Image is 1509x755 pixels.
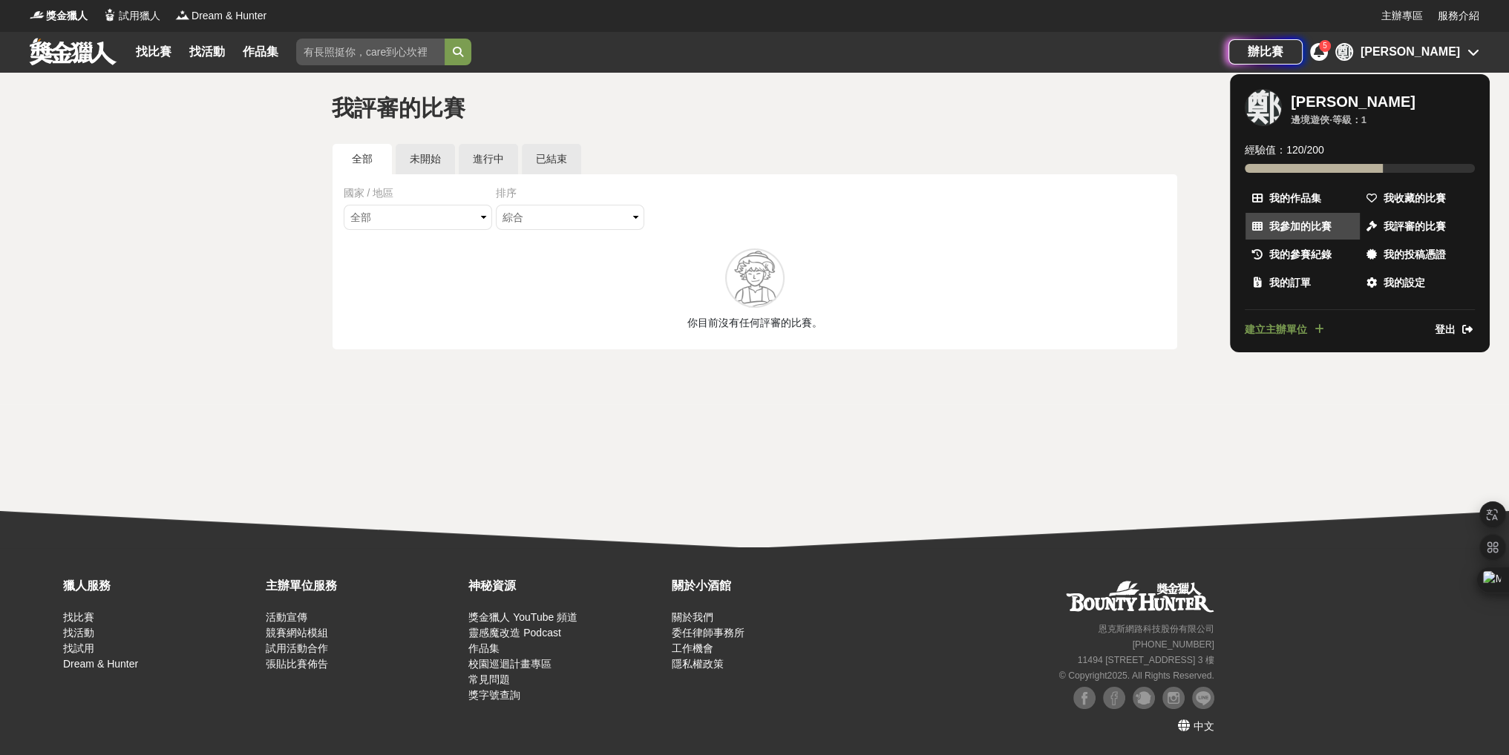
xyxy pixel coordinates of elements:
[1329,113,1332,128] span: ·
[1269,191,1321,206] span: 我的作品集
[1245,142,1324,158] span: 經驗值： 120 / 200
[1360,185,1474,211] a: 我收藏的比賽
[1269,275,1311,291] span: 我的訂單
[1269,219,1332,234] span: 我參加的比賽
[1269,247,1332,263] span: 我的參賽紀錄
[1245,322,1307,337] span: 建立主辦單位
[1323,42,1327,50] span: 5
[1246,185,1360,211] a: 我的作品集
[1246,269,1360,296] a: 我的訂單
[1360,241,1474,268] a: 我的投稿憑證
[1435,322,1475,337] a: 登出
[1246,241,1360,268] a: 我的參賽紀錄
[1245,322,1326,337] a: 建立主辦單位
[1228,39,1303,65] a: 辦比賽
[1332,113,1366,128] div: 等級： 1
[1360,213,1474,240] a: 我評審的比賽
[1360,269,1474,296] a: 我的設定
[1291,113,1329,128] div: 邊境遊俠
[1435,322,1456,337] span: 登出
[1291,93,1415,111] div: [PERSON_NAME]
[1384,191,1446,206] span: 我收藏的比賽
[1384,219,1446,234] span: 我評審的比賽
[1245,89,1282,126] div: 鄭
[1246,213,1360,240] a: 我參加的比賽
[1384,247,1446,263] span: 我的投稿憑證
[1384,275,1425,291] span: 我的設定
